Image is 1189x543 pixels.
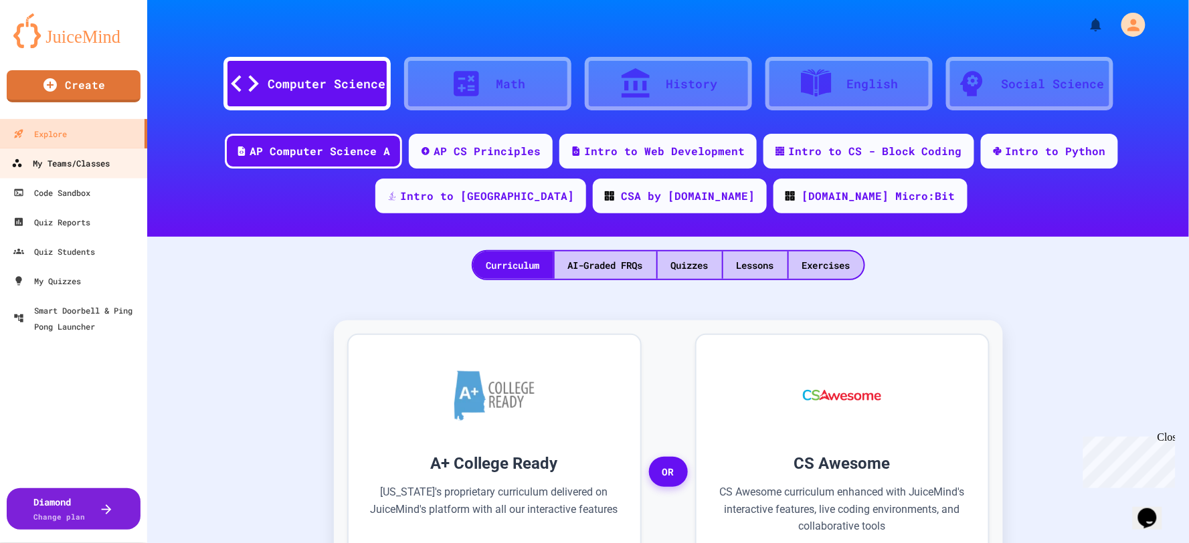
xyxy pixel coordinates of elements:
div: Intro to Web Development [584,143,745,159]
div: Curriculum [473,251,553,279]
span: Change plan [34,512,86,522]
div: Quiz Students [13,243,95,259]
div: Diamond [34,495,86,523]
div: Exercises [789,251,864,279]
div: Quiz Reports [13,214,90,230]
div: [DOMAIN_NAME] Micro:Bit [802,188,955,204]
img: logo-orange.svg [13,13,134,48]
h3: A+ College Ready [369,451,620,475]
iframe: chat widget [1133,490,1176,530]
div: History [666,75,717,93]
div: CSA by [DOMAIN_NAME] [621,188,755,204]
div: Quizzes [658,251,722,279]
div: AI-Graded FRQs [555,251,656,279]
a: Create [7,70,141,102]
div: My Quizzes [13,273,81,289]
h3: CS Awesome [717,451,968,475]
button: DiamondChange plan [7,488,141,530]
div: Chat with us now!Close [5,5,92,85]
div: Intro to [GEOGRAPHIC_DATA] [400,188,574,204]
div: AP Computer Science A [250,143,390,159]
div: AP CS Principles [434,143,541,159]
div: My Notifications [1063,13,1107,36]
p: CS Awesome curriculum enhanced with JuiceMind's interactive features, live coding environments, a... [717,483,968,535]
div: My Account [1107,9,1149,40]
img: CS Awesome [790,355,895,435]
div: Explore [13,126,67,142]
div: Intro to CS - Block Coding [788,143,962,159]
div: Code Sandbox [13,185,90,201]
div: Math [496,75,526,93]
div: My Teams/Classes [11,155,110,172]
div: Intro to Python [1006,143,1106,159]
div: Smart Doorbell & Ping Pong Launcher [13,302,142,334]
iframe: chat widget [1078,431,1176,488]
div: Lessons [723,251,788,279]
img: A+ College Ready [454,370,535,421]
p: [US_STATE]'s proprietary curriculum delivered on JuiceMind's platform with all our interactive fe... [369,483,620,535]
img: CODE_logo_RGB.png [786,191,795,201]
span: OR [649,457,688,487]
div: Social Science [1002,75,1105,93]
img: CODE_logo_RGB.png [605,191,614,201]
div: Computer Science [268,75,386,93]
div: English [846,75,898,93]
